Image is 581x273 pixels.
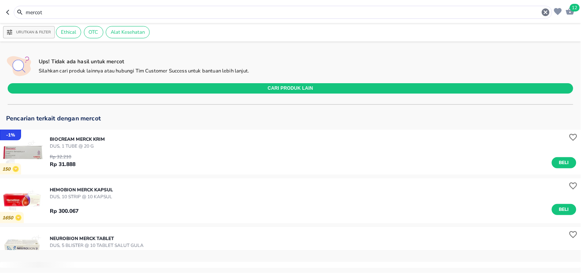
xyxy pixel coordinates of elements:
img: no available products [5,52,33,80]
button: CARI PRODUK LAIN [8,83,573,94]
p: Rp 32.210 [50,153,75,160]
p: NEUROBION Merck TABLET [50,235,144,242]
button: Beli [552,204,576,215]
span: Ethical [56,29,81,36]
p: Ups! Tidak ada hasil untuk mercot [39,58,249,65]
span: OTC [84,29,103,36]
button: Urutkan & Filter [3,26,55,38]
input: Cari 4000+ produk di sini [25,8,541,16]
span: 12 [570,4,580,12]
span: Alat Kesehatan [106,29,149,36]
div: Ethical [56,26,81,38]
p: Rp 300.067 [50,207,79,215]
p: Pencarian terkait dengan mercot [6,115,575,122]
span: Beli [558,206,571,214]
button: 12 [564,5,575,16]
div: Alat Kesehatan [106,26,150,38]
p: DUS, 10 STRIP @ 10 KAPSUL [50,193,113,200]
p: Urutkan & Filter [16,30,51,35]
p: Silahkan cari produk lainnya atau hubungi Tim Customer Success untuk bantuan lebih lanjut. [39,68,249,75]
button: Beli [552,157,576,168]
p: HEMOBION Merck KAPSUL [50,186,113,193]
p: BIOCREAM Merck KRIM [50,136,105,143]
span: Beli [558,159,571,167]
p: - 1 % [6,132,15,138]
p: DUS, 1 TUBE @ 20 G [50,143,105,150]
p: DUS, 5 BLISTER @ 10 TABLET SALUT GULA [50,242,144,249]
div: OTC [84,26,103,38]
p: 150 [2,166,13,172]
p: 1650 [2,215,15,221]
p: Rp 31.888 [50,160,75,168]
